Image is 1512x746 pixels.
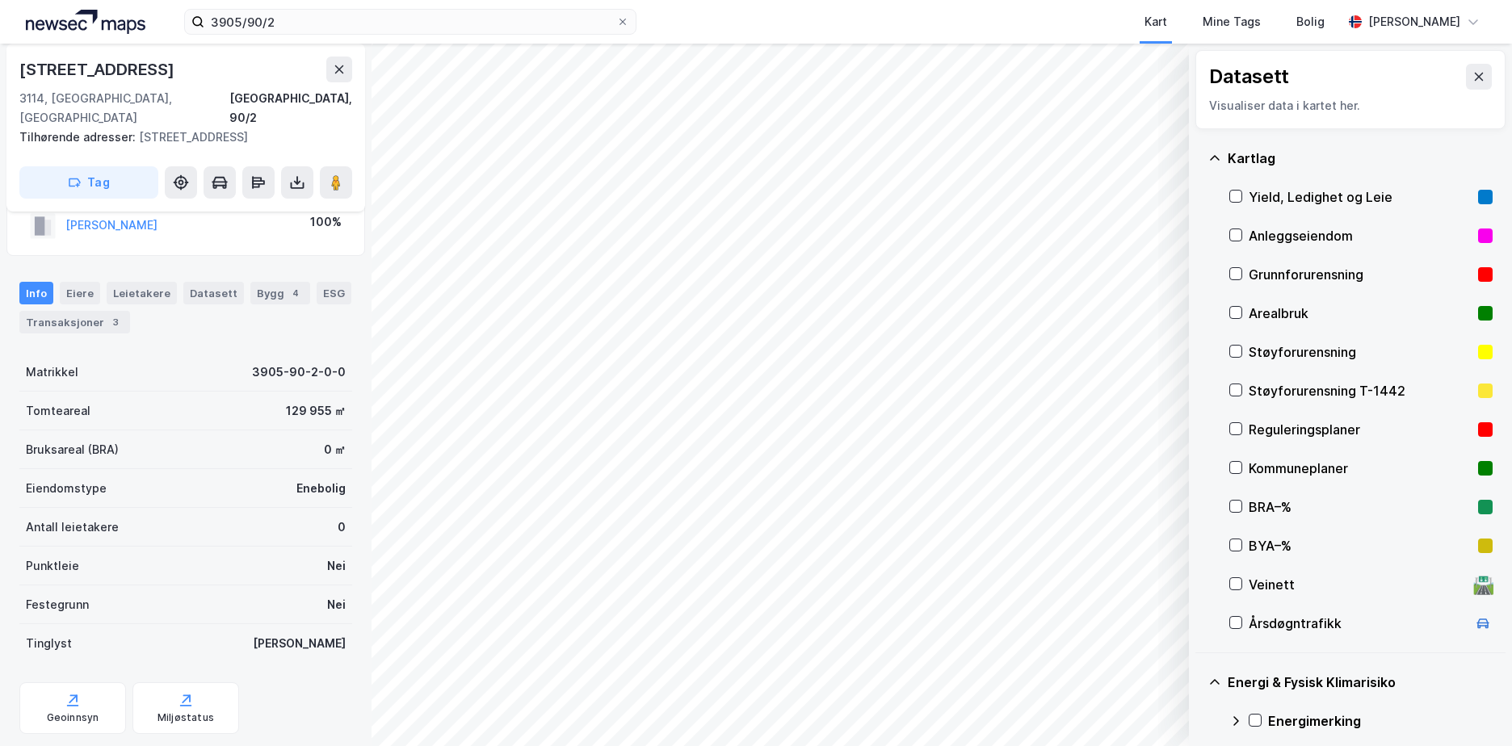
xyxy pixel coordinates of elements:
div: [STREET_ADDRESS] [19,128,339,147]
div: 100% [310,212,342,232]
div: Yield, Ledighet og Leie [1249,187,1472,207]
div: Eiere [60,282,100,304]
div: Nei [327,595,346,614]
div: [STREET_ADDRESS] [19,57,178,82]
img: logo.a4113a55bc3d86da70a041830d287a7e.svg [26,10,145,34]
div: Punktleie [26,556,79,576]
div: Antall leietakere [26,518,119,537]
button: Tag [19,166,158,199]
div: 129 955 ㎡ [286,401,346,421]
div: Bolig [1296,12,1325,31]
div: Kommuneplaner [1249,459,1472,478]
div: Datasett [1209,64,1289,90]
div: Kart [1144,12,1167,31]
div: Energi & Fysisk Klimarisiko [1228,673,1493,692]
div: Geoinnsyn [47,711,99,724]
div: Bruksareal (BRA) [26,440,119,459]
iframe: Chat Widget [1431,668,1512,746]
div: Arealbruk [1249,304,1472,323]
div: Årsdøgntrafikk [1249,614,1467,633]
div: BRA–% [1249,497,1472,517]
div: Matrikkel [26,363,78,382]
div: Støyforurensning [1249,342,1472,362]
div: Enebolig [296,479,346,498]
div: 4 [288,285,304,301]
span: Tilhørende adresser: [19,130,139,144]
div: Tomteareal [26,401,90,421]
div: Reguleringsplaner [1249,420,1472,439]
div: Transaksjoner [19,311,130,333]
div: Kartlag [1228,149,1493,168]
div: 3114, [GEOGRAPHIC_DATA], [GEOGRAPHIC_DATA] [19,89,229,128]
div: 3 [107,314,124,330]
div: Støyforurensning T-1442 [1249,381,1472,400]
div: Grunnforurensning [1249,265,1472,284]
div: [PERSON_NAME] [1368,12,1460,31]
div: 0 ㎡ [324,440,346,459]
div: Datasett [183,282,244,304]
input: Søk på adresse, matrikkel, gårdeiere, leietakere eller personer [204,10,616,34]
div: Eiendomstype [26,479,107,498]
div: Leietakere [107,282,177,304]
div: [GEOGRAPHIC_DATA], 90/2 [229,89,352,128]
div: Info [19,282,53,304]
div: 🛣️ [1472,574,1494,595]
div: 3905-90-2-0-0 [252,363,346,382]
div: Visualiser data i kartet her. [1209,96,1492,115]
div: Festegrunn [26,595,89,614]
div: Anleggseiendom [1249,226,1472,245]
div: Miljøstatus [157,711,214,724]
div: ESG [317,282,351,304]
div: Tinglyst [26,634,72,653]
div: Energimerking [1268,711,1493,731]
div: Mine Tags [1203,12,1261,31]
div: BYA–% [1249,536,1472,555]
div: Veinett [1249,575,1467,594]
div: 0 [338,518,346,537]
div: Nei [327,556,346,576]
div: Bygg [250,282,310,304]
div: [PERSON_NAME] [253,634,346,653]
